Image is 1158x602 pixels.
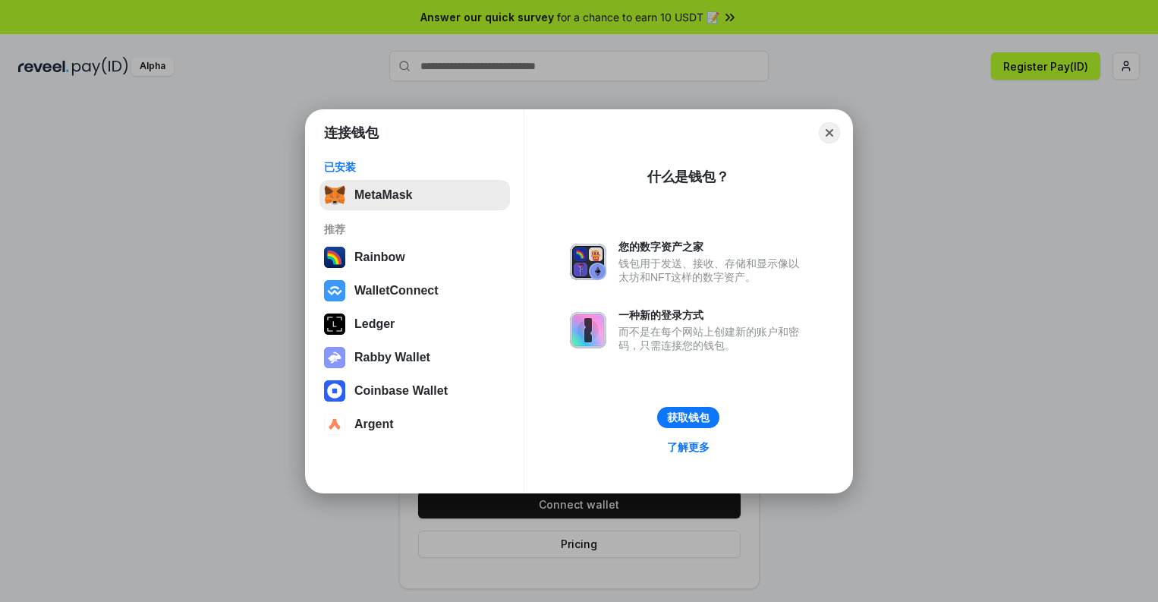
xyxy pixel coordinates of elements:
div: Ledger [354,317,395,331]
button: Coinbase Wallet [319,376,510,406]
div: Coinbase Wallet [354,384,448,398]
div: MetaMask [354,188,412,202]
img: svg+xml,%3Csvg%20width%3D%22120%22%20height%3D%22120%22%20viewBox%3D%220%200%20120%20120%22%20fil... [324,247,345,268]
div: 钱包用于发送、接收、存储和显示像以太坊和NFT这样的数字资产。 [618,257,807,284]
button: Close [819,122,840,143]
img: svg+xml,%3Csvg%20xmlns%3D%22http%3A%2F%2Fwww.w3.org%2F2000%2Fsvg%22%20fill%3D%22none%22%20viewBox... [570,244,606,280]
a: 了解更多 [658,437,719,457]
div: 获取钱包 [667,411,710,424]
button: Argent [319,409,510,440]
button: Rabby Wallet [319,342,510,373]
div: 而不是在每个网站上创建新的账户和密码，只需连接您的钱包。 [618,325,807,352]
div: 您的数字资产之家 [618,240,807,254]
img: svg+xml,%3Csvg%20xmlns%3D%22http%3A%2F%2Fwww.w3.org%2F2000%2Fsvg%22%20fill%3D%22none%22%20viewBox... [324,347,345,368]
div: 了解更多 [667,440,710,454]
div: 已安装 [324,160,505,174]
div: Rainbow [354,251,405,264]
button: 获取钱包 [657,407,719,428]
button: MetaMask [319,180,510,210]
div: Rabby Wallet [354,351,430,364]
div: WalletConnect [354,284,439,298]
div: Argent [354,418,394,431]
img: svg+xml,%3Csvg%20width%3D%2228%22%20height%3D%2228%22%20viewBox%3D%220%200%2028%2028%22%20fill%3D... [324,414,345,435]
h1: 连接钱包 [324,124,379,142]
img: svg+xml,%3Csvg%20width%3D%2228%22%20height%3D%2228%22%20viewBox%3D%220%200%2028%2028%22%20fill%3D... [324,380,345,402]
button: Rainbow [319,242,510,273]
img: svg+xml,%3Csvg%20width%3D%2228%22%20height%3D%2228%22%20viewBox%3D%220%200%2028%2028%22%20fill%3D... [324,280,345,301]
img: svg+xml,%3Csvg%20xmlns%3D%22http%3A%2F%2Fwww.w3.org%2F2000%2Fsvg%22%20width%3D%2228%22%20height%3... [324,314,345,335]
img: svg+xml,%3Csvg%20xmlns%3D%22http%3A%2F%2Fwww.w3.org%2F2000%2Fsvg%22%20fill%3D%22none%22%20viewBox... [570,312,606,348]
button: WalletConnect [319,276,510,306]
div: 什么是钱包？ [647,168,729,186]
img: svg+xml,%3Csvg%20fill%3D%22none%22%20height%3D%2233%22%20viewBox%3D%220%200%2035%2033%22%20width%... [324,184,345,206]
div: 推荐 [324,222,505,236]
div: 一种新的登录方式 [618,308,807,322]
button: Ledger [319,309,510,339]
